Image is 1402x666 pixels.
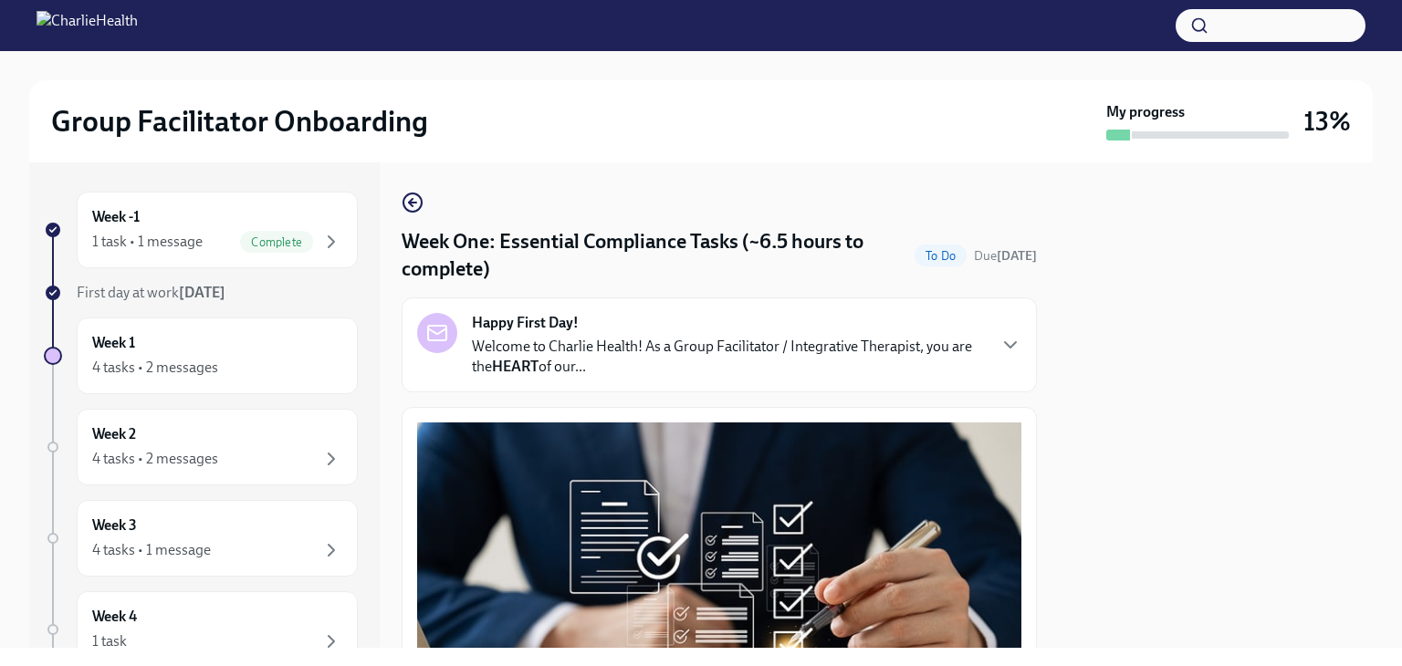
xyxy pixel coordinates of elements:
[44,192,358,268] a: Week -11 task • 1 messageComplete
[92,232,203,252] div: 1 task • 1 message
[92,515,137,536] h6: Week 3
[997,248,1037,264] strong: [DATE]
[472,337,985,377] p: Welcome to Charlie Health! As a Group Facilitator / Integrative Therapist, you are the of our...
[915,249,967,263] span: To Do
[240,235,313,249] span: Complete
[402,228,907,283] h4: Week One: Essential Compliance Tasks (~6.5 hours to complete)
[492,358,539,375] strong: HEART
[974,248,1037,264] span: Due
[92,540,211,560] div: 4 tasks • 1 message
[92,631,127,651] div: 1 task
[51,103,428,140] h2: Group Facilitator Onboarding
[92,358,218,378] div: 4 tasks • 2 messages
[44,409,358,485] a: Week 24 tasks • 2 messages
[37,11,138,40] img: CharlieHealth
[92,449,218,469] div: 4 tasks • 2 messages
[92,333,135,353] h6: Week 1
[44,317,358,394] a: Week 14 tasks • 2 messages
[1303,105,1351,138] h3: 13%
[92,207,140,227] h6: Week -1
[179,284,225,301] strong: [DATE]
[92,424,136,444] h6: Week 2
[92,607,137,627] h6: Week 4
[44,283,358,303] a: First day at work[DATE]
[1106,102,1185,122] strong: My progress
[472,313,579,333] strong: Happy First Day!
[77,284,225,301] span: First day at work
[44,500,358,577] a: Week 34 tasks • 1 message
